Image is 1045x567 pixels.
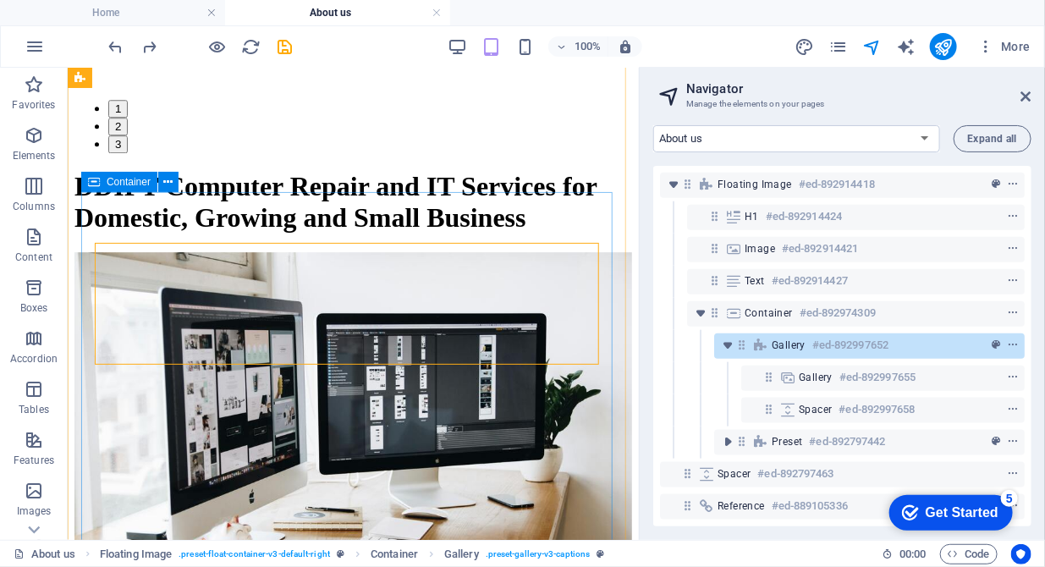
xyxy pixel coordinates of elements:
p: Features [14,454,54,467]
p: Accordion [10,352,58,366]
span: : [911,548,914,560]
h6: Session time [882,544,927,564]
button: redo [140,36,160,57]
span: Preset [772,435,802,449]
p: Columns [13,200,55,213]
h6: #ed-892914421 [782,239,858,259]
button: context-menu [1004,335,1021,355]
span: . preset-float-container-v3-default-right [179,544,330,564]
button: context-menu [1004,239,1021,259]
button: text_generator [896,36,916,57]
button: toggle-expand [663,174,684,195]
button: context-menu [1004,303,1021,323]
i: AI Writer [896,37,916,57]
button: Code [940,544,998,564]
button: 100% [548,36,608,57]
nav: breadcrumb [100,544,605,564]
h6: #ed-892997655 [839,367,916,388]
i: Navigator [862,37,882,57]
button: preset [987,335,1004,355]
h6: #ed-892914427 [772,271,848,291]
button: context-menu [1004,206,1021,227]
span: Image [745,242,775,256]
p: Tables [19,403,49,416]
span: 00 00 [899,544,926,564]
span: Reference [718,499,765,513]
button: undo [106,36,126,57]
h6: #ed-892974309 [800,303,876,323]
button: toggle-expand [718,432,738,452]
span: Click to select. Double-click to edit [444,544,479,564]
button: More [971,33,1037,60]
button: context-menu [1004,174,1021,195]
i: This element is a customizable preset [597,549,604,559]
button: Usercentrics [1011,544,1031,564]
button: context-menu [1004,464,1021,484]
span: Click to select. Double-click to edit [100,544,172,564]
span: Text [745,274,765,288]
div: Get Started 5 items remaining, 0% complete [14,8,137,44]
i: Publish [933,37,953,57]
span: Code [948,544,990,564]
i: Redo: Move elements (Ctrl+Y, ⌘+Y) [140,37,160,57]
button: toggle-expand [690,303,711,323]
p: Images [17,504,52,518]
span: Floating Image [718,178,792,191]
span: More [977,38,1031,55]
i: Undo: Edit headline (Ctrl+Z) [107,37,126,57]
button: 2 [41,50,60,68]
h6: #ed-892997652 [812,335,888,355]
button: 1 [41,32,60,50]
h3: Manage the elements on your pages [686,96,998,112]
button: save [275,36,295,57]
button: preset [987,432,1004,452]
h6: #ed-892797463 [757,464,833,484]
h2: Navigator [686,81,1031,96]
p: Favorites [12,98,55,112]
h4: About us [225,3,450,22]
h6: #ed-892914424 [766,206,842,227]
p: Boxes [20,301,48,315]
h6: #ed-892997658 [839,399,915,420]
button: Click here to leave preview mode and continue editing [207,36,228,57]
i: This element is a customizable preset [337,549,344,559]
span: Click to select. Double-click to edit [371,544,418,564]
button: context-menu [1004,367,1021,388]
button: 3 [41,68,60,85]
span: Spacer [718,467,751,481]
h6: 100% [574,36,601,57]
span: H1 [745,210,759,223]
a: Click to cancel selection. Double-click to open Pages [14,544,75,564]
button: context-menu [1004,432,1021,452]
button: context-menu [1004,271,1021,291]
span: . preset-gallery-v3-captions [486,544,591,564]
button: design [795,36,815,57]
span: Gallery [799,371,833,384]
button: preset [987,174,1004,195]
h6: #ed-892797442 [809,432,885,452]
span: Gallery [772,339,806,352]
div: 5 [125,3,142,20]
button: context-menu [1004,399,1021,420]
h6: #ed-892914418 [799,174,875,195]
p: Content [15,250,52,264]
span: Spacer [799,403,832,416]
button: Expand all [954,125,1031,152]
button: publish [930,33,957,60]
button: navigator [862,36,883,57]
button: toggle-expand [718,335,738,355]
span: Container [107,177,151,187]
div: Get Started [50,19,123,34]
span: Container [745,306,793,320]
button: pages [828,36,849,57]
span: Expand all [968,134,1017,144]
i: On resize automatically adjust zoom level to fit chosen device. [618,39,633,54]
h6: #ed-889105336 [772,496,848,516]
button: reload [241,36,261,57]
p: Elements [13,149,56,162]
